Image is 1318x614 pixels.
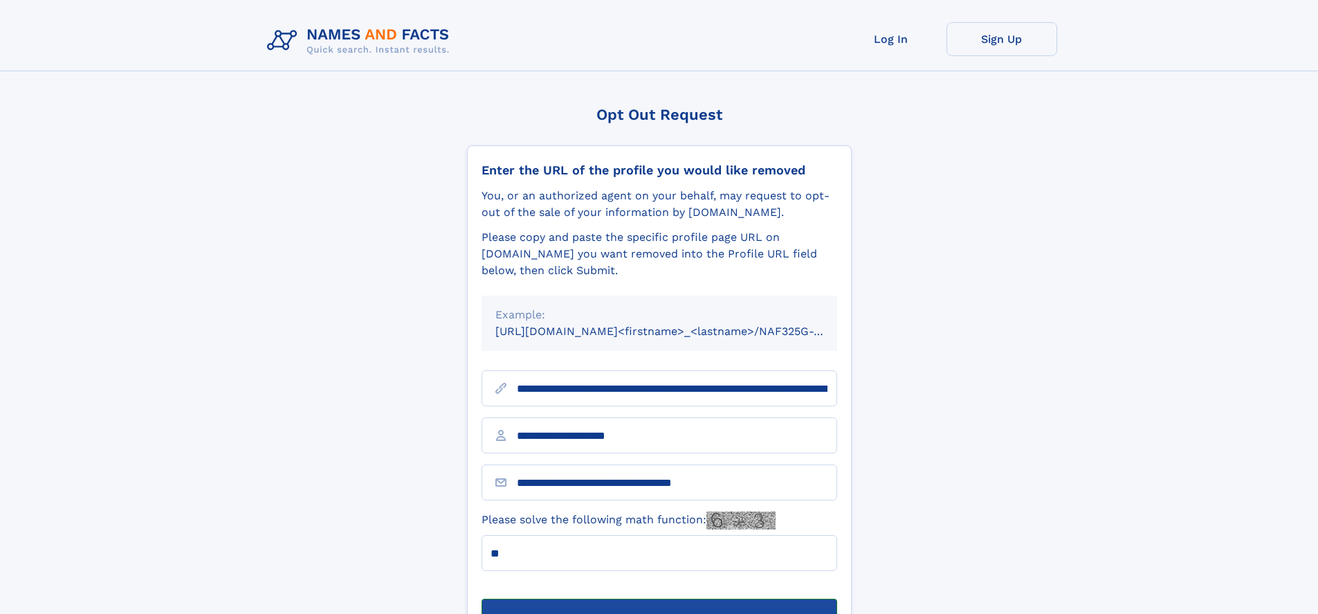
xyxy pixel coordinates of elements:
[482,188,837,221] div: You, or an authorized agent on your behalf, may request to opt-out of the sale of your informatio...
[495,325,863,338] small: [URL][DOMAIN_NAME]<firstname>_<lastname>/NAF325G-xxxxxxxx
[482,512,776,530] label: Please solve the following math function:
[482,163,837,178] div: Enter the URL of the profile you would like removed
[467,106,852,123] div: Opt Out Request
[946,22,1057,56] a: Sign Up
[495,307,823,323] div: Example:
[836,22,946,56] a: Log In
[262,22,461,60] img: Logo Names and Facts
[482,229,837,279] div: Please copy and paste the specific profile page URL on [DOMAIN_NAME] you want removed into the Pr...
